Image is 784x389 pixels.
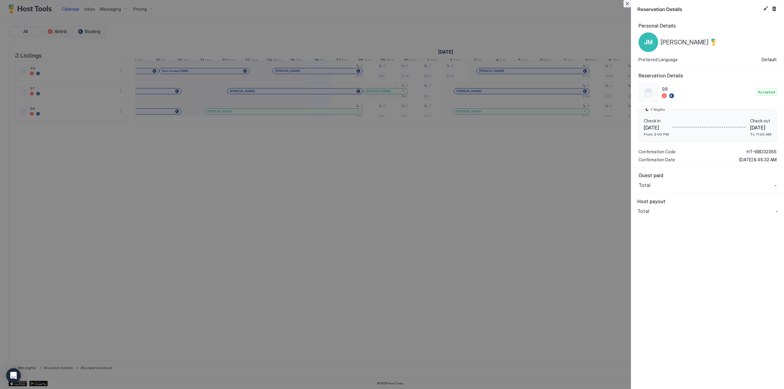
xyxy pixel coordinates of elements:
[775,182,777,188] span: -
[637,208,649,214] span: Total
[758,89,775,95] span: Accepted
[750,118,771,124] span: Check out
[639,149,676,155] span: Confirmation Code
[662,86,754,92] span: 98
[650,107,665,112] span: 7 Nights
[644,132,669,137] span: From 3:00 PM
[661,39,709,46] span: [PERSON_NAME]
[750,132,771,137] span: To 11:00 AM
[639,182,650,188] span: Total
[771,5,778,12] button: Cancel reservation
[644,38,653,47] span: JM
[739,157,777,163] span: [DATE] 8:45:32 AM
[762,57,777,62] span: Default
[639,57,678,62] span: Preferred Language
[644,125,669,131] span: [DATE]
[639,23,777,29] span: Personal Details
[776,208,778,214] span: -
[750,125,771,131] span: [DATE]
[639,157,675,163] span: Confirmation Date
[639,172,777,178] span: Guest paid
[762,5,769,12] button: Edit reservation
[637,198,778,204] span: Host payout
[637,5,761,13] span: Reservation Details
[644,118,669,124] span: Check in
[747,149,777,155] span: HT-6BD32355
[639,73,777,79] span: Reservation Details
[6,368,21,383] div: Open Intercom Messenger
